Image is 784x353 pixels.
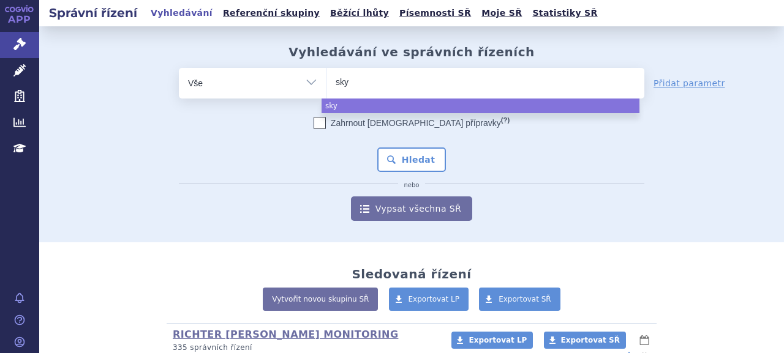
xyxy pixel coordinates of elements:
span: Exportovat SŘ [499,295,551,303]
a: RICHTER [PERSON_NAME] MONITORING [173,329,398,340]
a: Moje SŘ [478,5,526,21]
a: Exportovat SŘ [479,288,560,311]
li: sky [322,98,639,113]
i: nebo [398,182,426,189]
a: Exportovat LP [389,288,469,311]
span: Exportovat LP [409,295,460,303]
h2: Vyhledávání ve správních řízeních [288,45,535,59]
a: Vypsat všechna SŘ [351,196,472,221]
a: Vyhledávání [147,5,216,21]
a: Běžící lhůty [326,5,393,21]
abbr: (?) [501,116,510,124]
span: Exportovat SŘ [561,336,620,344]
label: Zahrnout [DEMOGRAPHIC_DATA] přípravky [314,117,510,129]
a: Statistiky SŘ [529,5,601,21]
button: Hledat [377,147,447,172]
a: Exportovat LP [451,332,533,349]
h2: Správní řízení [39,4,147,21]
a: Exportovat SŘ [544,332,626,349]
p: 335 správních řízení [173,343,435,353]
a: Vytvořit novou skupinu SŘ [263,288,378,311]
button: lhůty [638,333,650,347]
a: Přidat parametr [654,77,725,89]
span: Exportovat LP [469,336,527,344]
a: Písemnosti SŘ [396,5,475,21]
a: Referenční skupiny [219,5,323,21]
h2: Sledovaná řízení [352,267,471,281]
